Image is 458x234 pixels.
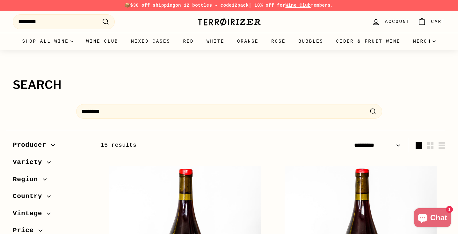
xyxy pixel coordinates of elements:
span: $30 off shipping [130,3,176,8]
a: Orange [231,33,265,50]
button: Vintage [13,207,91,224]
span: Country [13,191,47,202]
h1: Search [13,79,445,91]
a: Cart [414,12,449,31]
a: Mixed Cases [125,33,177,50]
span: Account [385,18,410,25]
strong: 12pack [232,3,249,8]
a: Account [368,12,414,31]
a: Wine Club [80,33,125,50]
a: Red [177,33,200,50]
div: 15 results [101,141,273,150]
button: Producer [13,138,91,155]
button: Country [13,189,91,207]
a: Rosé [265,33,292,50]
a: Cider & Fruit Wine [330,33,407,50]
span: Region [13,174,43,185]
span: Variety [13,157,47,168]
button: Region [13,173,91,190]
inbox-online-store-chat: Shopify online store chat [412,208,453,229]
span: Producer [13,140,51,151]
a: Bubbles [292,33,330,50]
summary: Merch [407,33,442,50]
span: Vintage [13,208,47,219]
summary: Shop all wine [16,33,80,50]
span: Cart [431,18,445,25]
button: Variety [13,155,91,173]
p: 📦 on 12 bottles - code | 10% off for members. [13,2,445,9]
a: White [200,33,231,50]
a: Wine Club [285,3,311,8]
